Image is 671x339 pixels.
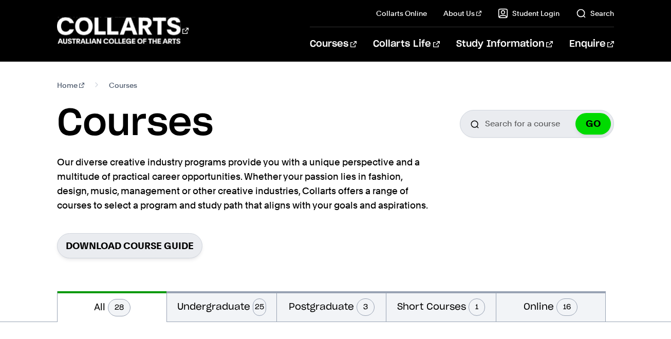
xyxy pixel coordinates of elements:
[576,8,614,18] a: Search
[569,27,614,61] a: Enquire
[167,291,276,322] button: Undergraduate25
[57,233,202,258] a: Download Course Guide
[310,27,357,61] a: Courses
[575,113,611,135] button: GO
[57,101,213,147] h1: Courses
[443,8,481,18] a: About Us
[496,291,605,322] button: Online16
[376,8,427,18] a: Collarts Online
[277,291,386,322] button: Postgraduate3
[556,298,577,316] span: 16
[386,291,495,322] button: Short Courses1
[460,110,614,138] input: Search for a course
[498,8,560,18] a: Student Login
[373,27,439,61] a: Collarts Life
[57,78,84,92] a: Home
[253,298,266,316] span: 25
[357,298,375,316] span: 3
[57,16,189,45] div: Go to homepage
[108,299,131,316] span: 28
[469,298,485,316] span: 1
[58,291,166,322] button: All28
[57,155,432,213] p: Our diverse creative industry programs provide you with a unique perspective and a multitude of p...
[456,27,553,61] a: Study Information
[109,78,137,92] span: Courses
